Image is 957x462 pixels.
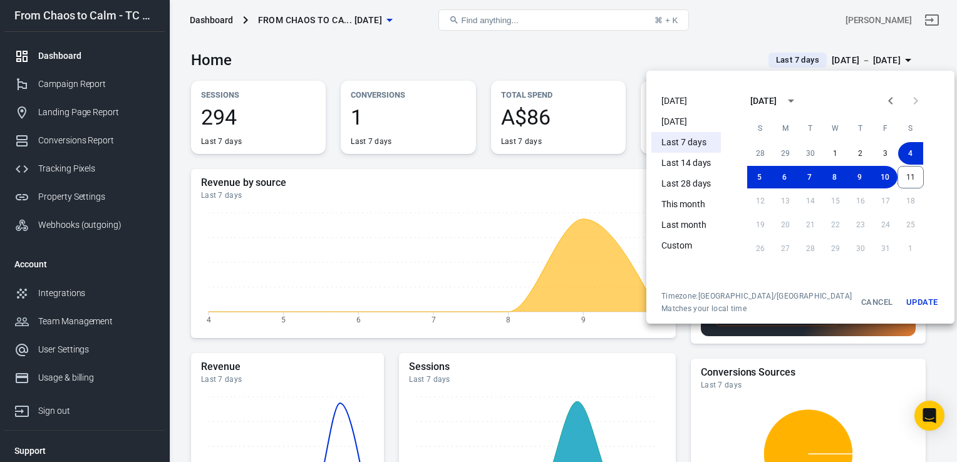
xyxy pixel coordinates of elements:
button: 9 [847,166,872,188]
li: [DATE] [651,111,721,132]
button: 4 [898,142,923,165]
button: 30 [798,142,823,165]
button: 28 [748,142,773,165]
span: Saturday [899,116,922,141]
li: Last month [651,215,721,235]
button: 11 [898,166,924,188]
div: Timezone: [GEOGRAPHIC_DATA]/[GEOGRAPHIC_DATA] [661,291,852,301]
span: Sunday [749,116,772,141]
button: 5 [747,166,772,188]
button: 7 [797,166,822,188]
span: Monday [774,116,797,141]
li: Last 14 days [651,153,721,173]
div: Open Intercom Messenger [914,401,944,431]
li: This month [651,194,721,215]
button: 2 [848,142,873,165]
li: Last 28 days [651,173,721,194]
li: [DATE] [651,91,721,111]
div: [DATE] [750,95,777,108]
span: Matches your local time [661,304,852,314]
span: Tuesday [799,116,822,141]
button: calendar view is open, switch to year view [780,90,802,111]
li: Last 7 days [651,132,721,153]
li: Custom [651,235,721,256]
button: 8 [822,166,847,188]
button: 6 [772,166,797,188]
button: 10 [872,166,898,188]
button: Previous month [878,88,903,113]
span: Wednesday [824,116,847,141]
button: Update [902,291,942,314]
span: Friday [874,116,897,141]
button: 1 [823,142,848,165]
button: 3 [873,142,898,165]
button: 29 [773,142,798,165]
button: Cancel [857,291,897,314]
span: Thursday [849,116,872,141]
